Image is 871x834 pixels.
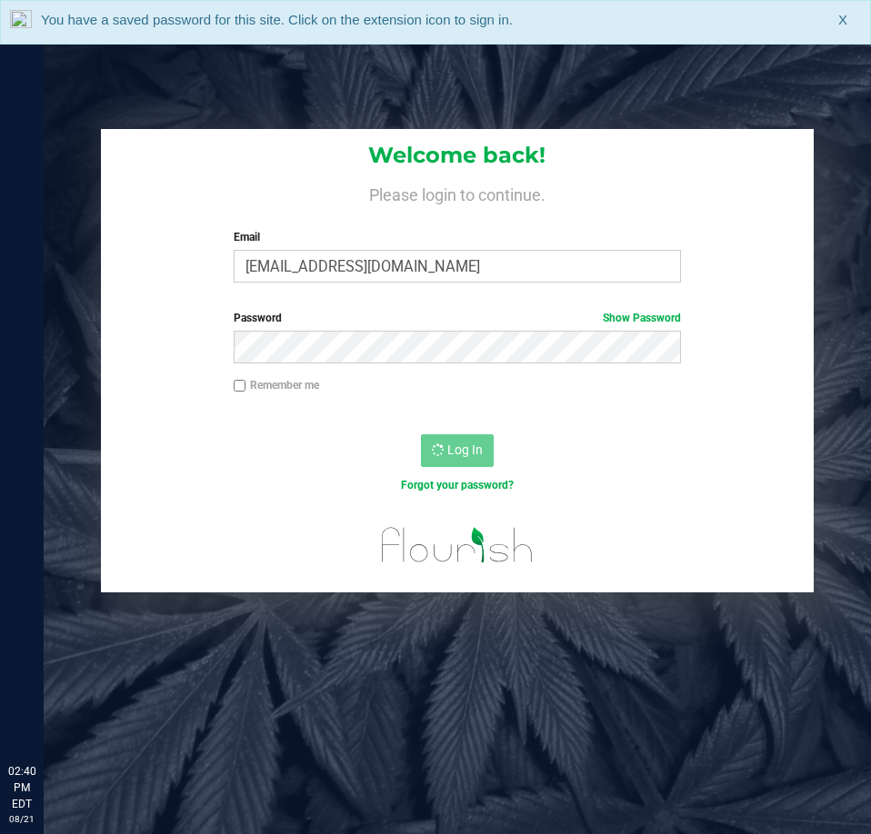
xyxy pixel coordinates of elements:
p: 08/21 [8,812,35,826]
a: Show Password [603,312,681,324]
img: notLoggedInIcon.png [10,10,32,35]
label: Remember me [234,377,319,393]
h4: Please login to continue. [101,182,813,204]
p: 02:40 PM EDT [8,763,35,812]
label: Email [234,229,681,245]
span: X [838,10,847,31]
span: Password [234,312,282,324]
span: Log In [447,442,483,457]
img: flourish_logo.svg [368,512,546,578]
h1: Welcome back! [101,144,813,167]
a: Forgot your password? [401,479,514,491]
input: Remember me [234,380,246,392]
button: Log In [421,434,494,467]
span: You have a saved password for this site. Click on the extension icon to sign in. [41,12,513,27]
